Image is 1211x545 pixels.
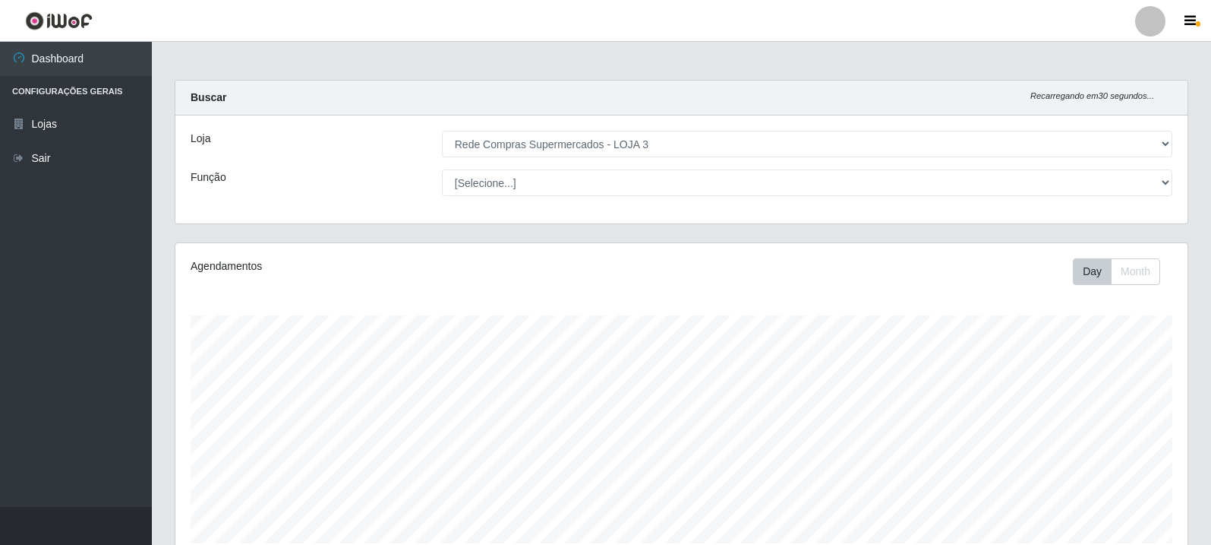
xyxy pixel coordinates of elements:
[1073,258,1160,285] div: First group
[1111,258,1160,285] button: Month
[191,170,226,185] label: Função
[191,131,210,147] label: Loja
[191,258,586,274] div: Agendamentos
[1030,91,1154,100] i: Recarregando em 30 segundos...
[25,11,93,30] img: CoreUI Logo
[191,91,226,103] strong: Buscar
[1073,258,1172,285] div: Toolbar with button groups
[1073,258,1112,285] button: Day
